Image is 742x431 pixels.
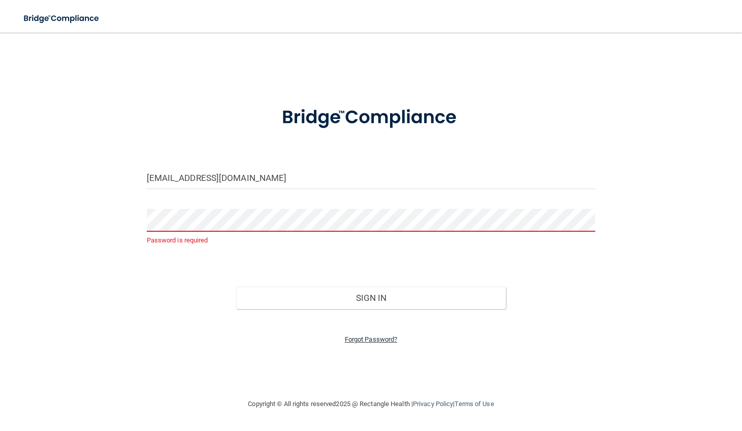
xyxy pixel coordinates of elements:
[236,287,505,309] button: Sign In
[566,359,730,399] iframe: Drift Widget Chat Controller
[413,400,453,408] a: Privacy Policy
[147,166,596,189] input: Email
[455,400,494,408] a: Terms of Use
[15,8,109,29] img: bridge_compliance_login_screen.278c3ca4.svg
[345,335,398,343] a: Forgot Password?
[147,234,596,247] p: Password is required
[186,388,557,420] div: Copyright © All rights reserved 2025 @ Rectangle Health | |
[263,94,479,142] img: bridge_compliance_login_screen.278c3ca4.svg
